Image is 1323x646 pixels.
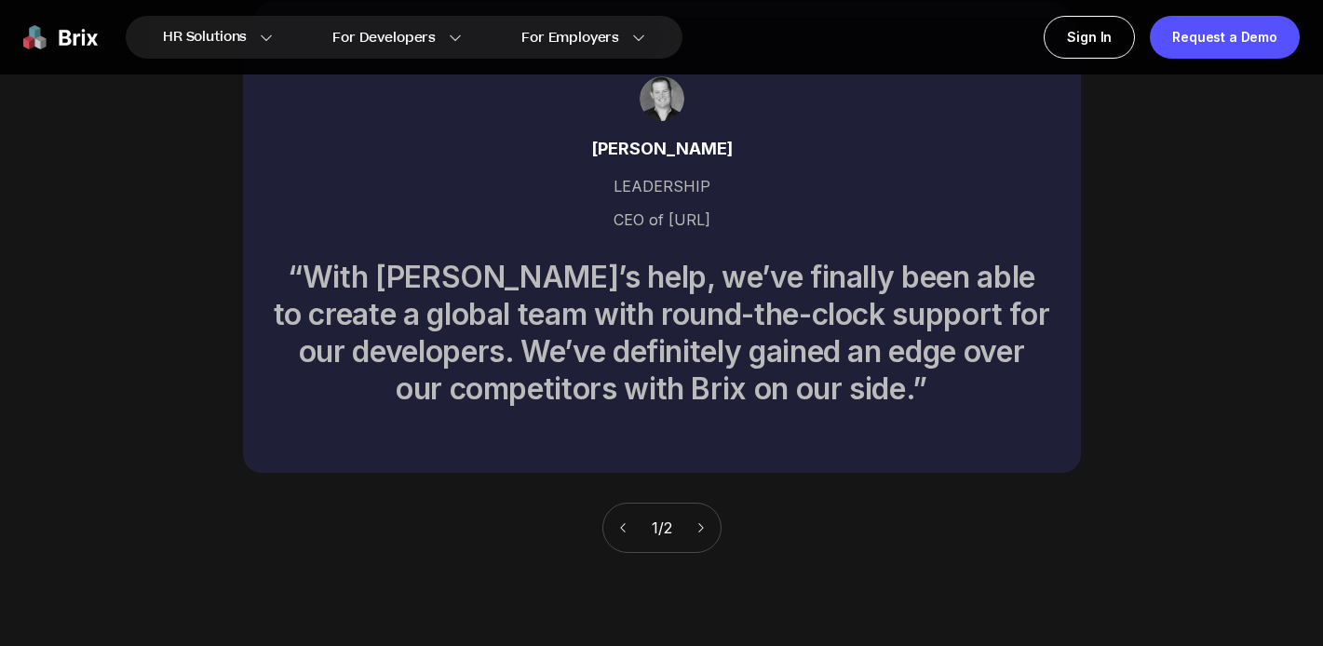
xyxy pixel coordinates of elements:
[1150,16,1300,59] a: Request a Demo
[1044,16,1135,59] a: Sign In
[602,503,722,553] div: 1 / 2
[163,22,247,52] span: HR Solutions
[273,259,1051,408] div: “With [PERSON_NAME]’s help, we’ve finally been able to create a global team with round-the-clock ...
[273,162,1051,210] div: LEADERSHIP
[273,210,1051,229] div: CEO of [URL]
[521,28,619,47] span: For Employers
[273,136,1051,162] div: [PERSON_NAME]
[332,28,436,47] span: For Developers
